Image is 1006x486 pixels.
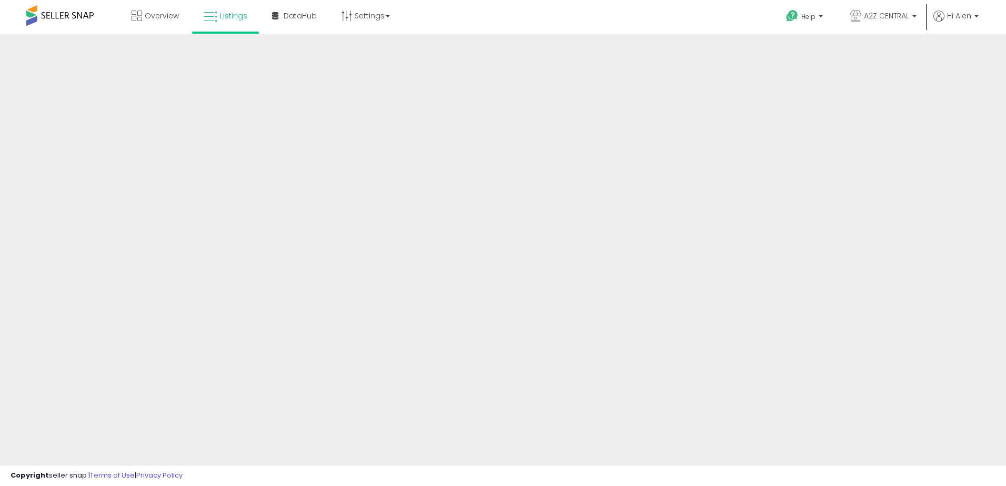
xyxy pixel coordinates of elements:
i: Get Help [786,9,799,23]
span: DataHub [284,11,317,21]
span: Listings [220,11,247,21]
span: A2Z CENTRAL [864,11,909,21]
a: Terms of Use [90,470,135,480]
span: Overview [145,11,179,21]
span: Help [801,12,816,21]
a: Privacy Policy [136,470,183,480]
strong: Copyright [11,470,49,480]
span: Hi Alen [947,11,971,21]
a: Help [778,2,833,34]
a: Hi Alen [933,11,979,34]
